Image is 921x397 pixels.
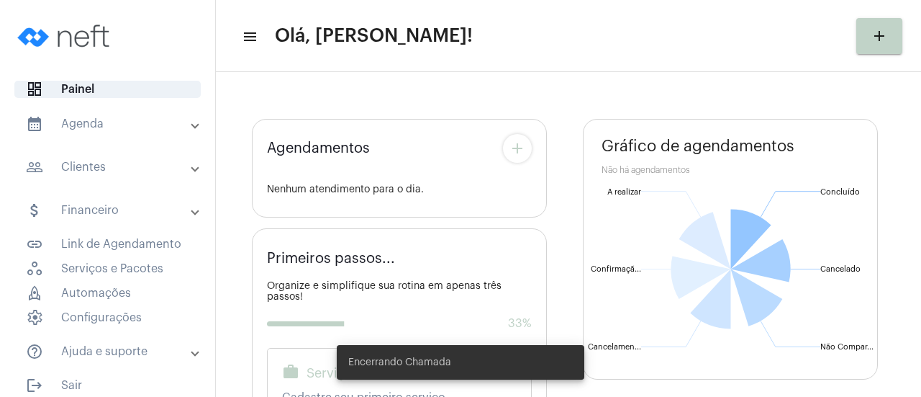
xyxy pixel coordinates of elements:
[588,343,641,351] text: Cancelamen...
[26,343,43,360] mat-icon: sidenav icon
[14,310,201,326] span: Configurações
[14,81,201,98] span: Painel
[871,27,888,45] mat-icon: add
[14,285,201,301] span: Automações
[508,317,532,330] span: 33%
[607,188,641,196] text: A realizar
[9,107,215,141] mat-expansion-panel-header: sidenav iconAgenda
[509,140,526,157] mat-icon: add
[9,150,215,184] mat-expansion-panel-header: sidenav iconClientes
[307,366,353,380] span: Serviço
[26,260,43,277] span: sidenav icon
[602,138,794,155] span: Gráfico de agendamentos
[267,184,532,195] div: Nenhum atendimento para o dia.
[282,363,299,380] mat-icon: work
[26,236,43,253] mat-icon: sidenav icon
[9,193,215,228] mat-expansion-panel-header: sidenav iconFinanceiro
[820,343,874,351] text: Não Compar...
[26,285,43,302] span: sidenav icon
[820,265,861,273] text: Cancelado
[26,159,43,176] mat-icon: sidenav icon
[275,24,473,48] span: Olá, [PERSON_NAME]!
[26,202,43,219] mat-icon: sidenav icon
[348,355,451,370] span: Encerrando Chamada
[820,188,860,196] text: Concluído
[26,81,43,98] span: sidenav icon
[26,115,43,133] mat-icon: sidenav icon
[26,202,192,219] mat-panel-title: Financeiro
[12,7,119,65] img: logo-neft-novo-2.png
[26,377,43,394] mat-icon: sidenav icon
[26,309,43,326] span: sidenav icon
[267,140,370,156] span: Agendamentos
[26,343,192,360] mat-panel-title: Ajuda e suporte
[9,334,215,369] mat-expansion-panel-header: sidenav iconAjuda e suporte
[242,28,256,45] mat-icon: sidenav icon
[14,261,201,277] span: Serviços e Pacotes
[26,115,192,133] mat-panel-title: Agenda
[14,378,201,393] span: Sair
[26,159,192,176] mat-panel-title: Clientes
[267,251,395,267] span: Primeiros passos...
[14,236,201,252] span: Link de Agendamento
[267,281,502,302] span: Organize e simplifique sua rotina em apenas três passos!
[591,265,641,274] text: Confirmaçã...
